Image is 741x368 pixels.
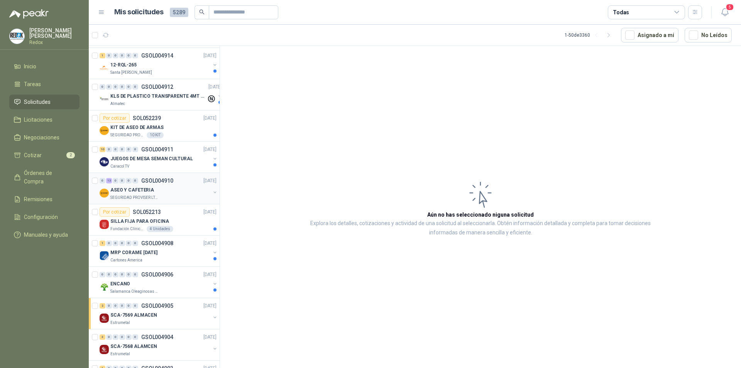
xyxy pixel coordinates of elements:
[110,61,137,69] p: 12-RQL-265
[110,101,125,107] p: Almatec
[100,53,105,58] div: 1
[100,95,109,104] img: Company Logo
[133,115,161,121] p: SOL052239
[24,62,36,71] span: Inicio
[110,312,157,319] p: SCA-7569 ALMACEN
[133,209,161,215] p: SOL052213
[100,84,105,90] div: 0
[106,178,112,183] div: 13
[613,8,629,17] div: Todas
[126,303,132,309] div: 0
[297,219,664,237] p: Explora los detalles, cotizaciones y actividad de una solicitud al seleccionarla. Obtén informaci...
[100,282,109,292] img: Company Logo
[203,271,217,278] p: [DATE]
[24,98,51,106] span: Solicitudes
[24,231,68,239] span: Manuales y ayuda
[119,84,125,90] div: 0
[126,147,132,152] div: 0
[100,63,109,73] img: Company Logo
[110,132,145,138] p: SEGURIDAD PROVISER LTDA
[100,303,105,309] div: 2
[141,53,173,58] p: GSOL004914
[24,115,52,124] span: Licitaciones
[113,303,118,309] div: 0
[565,29,615,41] div: 1 - 50 de 3360
[110,226,145,232] p: Fundación Clínica Shaio
[100,82,223,107] a: 0 0 0 0 0 0 GSOL004912[DATE] Company LogoKLS DE PLASTICO TRANSPARENTE 4MT CAL 4 Y CINTA TRAAlmatec
[100,332,218,357] a: 3 0 0 0 0 0 GSOL004904[DATE] Company LogoSCA-7568 ALAMCENEstrumetal
[203,334,217,341] p: [DATE]
[119,303,125,309] div: 0
[9,9,49,19] img: Logo peakr
[24,133,59,142] span: Negociaciones
[132,178,138,183] div: 0
[89,204,220,236] a: Por cotizarSOL052213[DATE] Company LogoSILLA FIJA PARA OFICINAFundación Clínica Shaio4 Unidades
[9,166,80,189] a: Órdenes de Compra
[110,343,157,350] p: SCA-7568 ALAMCEN
[132,147,138,152] div: 0
[9,112,80,127] a: Licitaciones
[106,53,112,58] div: 0
[119,178,125,183] div: 0
[113,147,118,152] div: 0
[141,178,173,183] p: GSOL004910
[100,334,105,340] div: 3
[132,241,138,246] div: 0
[110,124,164,131] p: KIT DE ASEO DE ARMAS
[100,220,109,229] img: Company Logo
[24,151,42,159] span: Cotizar
[100,251,109,260] img: Company Logo
[110,155,193,163] p: JUEGOS DE MESA SEMAN CULTURAL
[110,218,169,225] p: SILLA FIJA PARA OFICINA
[113,272,118,277] div: 0
[110,187,154,194] p: ASEO Y CAFETERIA
[170,8,188,17] span: 5289
[114,7,164,18] h1: Mis solicitudes
[126,53,132,58] div: 0
[100,207,130,217] div: Por cotizar
[9,95,80,109] a: Solicitudes
[126,241,132,246] div: 0
[126,272,132,277] div: 0
[24,195,52,204] span: Remisiones
[100,157,109,166] img: Company Logo
[100,239,218,263] a: 1 0 0 0 0 0 GSOL004908[DATE] Company LogoMRP CORAME [DATE]Cartones America
[132,53,138,58] div: 0
[126,178,132,183] div: 0
[203,146,217,153] p: [DATE]
[132,303,138,309] div: 0
[119,334,125,340] div: 0
[9,77,80,92] a: Tareas
[100,314,109,323] img: Company Logo
[621,28,678,42] button: Asignado a mi
[100,270,218,295] a: 0 0 0 0 0 0 GSOL004906[DATE] Company LogoENCANOSalamanca Oleaginosas SAS
[10,29,24,44] img: Company Logo
[110,288,159,295] p: Salamanca Oleaginosas SAS
[685,28,732,42] button: No Leídos
[100,345,109,354] img: Company Logo
[110,249,157,256] p: MRP CORAME [DATE]
[141,147,173,152] p: GSOL004911
[100,126,109,135] img: Company Logo
[100,301,218,326] a: 2 0 0 0 0 0 GSOL004905[DATE] Company LogoSCA-7569 ALMACENEstrumetal
[24,169,72,186] span: Órdenes de Compra
[9,192,80,207] a: Remisiones
[203,177,217,185] p: [DATE]
[100,147,105,152] div: 10
[100,272,105,277] div: 0
[203,115,217,122] p: [DATE]
[203,52,217,59] p: [DATE]
[147,132,164,138] div: 10 KIT
[718,5,732,19] button: 5
[132,334,138,340] div: 0
[113,178,118,183] div: 0
[726,3,734,11] span: 5
[110,93,206,100] p: KLS DE PLASTICO TRANSPARENTE 4MT CAL 4 Y CINTA TRA
[29,40,80,45] p: Redox
[132,84,138,90] div: 0
[208,83,222,91] p: [DATE]
[147,226,173,232] div: 4 Unidades
[29,28,80,39] p: [PERSON_NAME] [PERSON_NAME]
[106,303,112,309] div: 0
[100,145,218,170] a: 10 0 0 0 0 0 GSOL004911[DATE] Company LogoJUEGOS DE MESA SEMAN CULTURALCaracol TV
